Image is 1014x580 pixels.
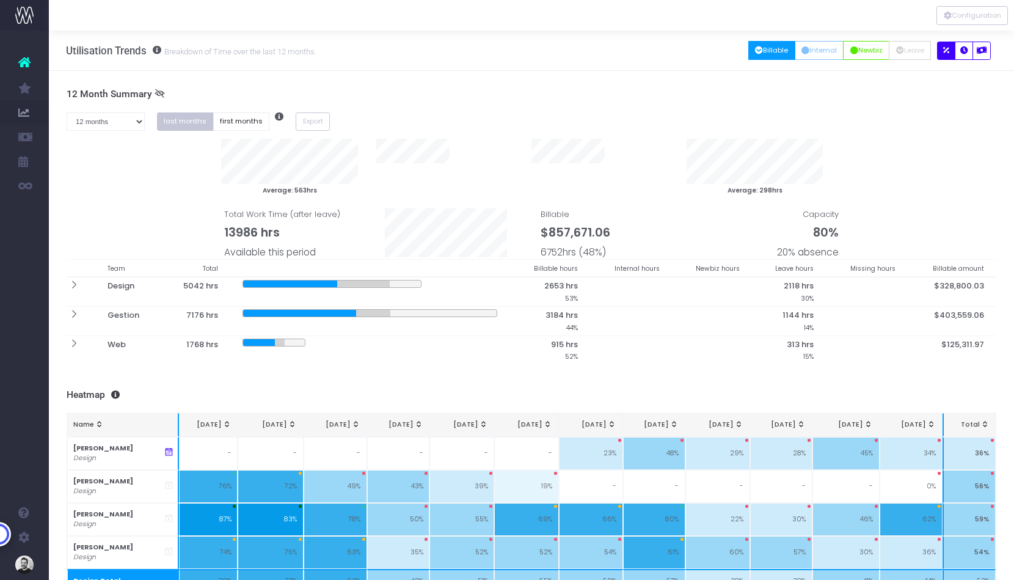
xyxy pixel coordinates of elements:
td: 80% [623,503,685,536]
div: [DATE] [310,420,360,430]
th: 1768 hrs [161,336,231,364]
h3: Heatmap [67,389,997,401]
td: - [750,470,812,503]
td: - [494,437,559,470]
th: $125,311.97 [908,336,997,364]
div: [DATE] [819,420,873,430]
td: 29% [685,437,750,470]
td: - [559,470,623,503]
th: Sep 24: activate to sort column ascending [304,413,368,437]
td: - [238,437,303,470]
td: 30% [750,503,812,536]
div: [DATE] [186,420,231,430]
td: 30% [812,536,880,569]
th: Design [95,277,161,306]
div: [DATE] [244,420,297,430]
th: Gestion [95,307,161,336]
td: 57% [750,536,812,569]
th: Aug 24: activate to sort column ascending [238,413,303,437]
td: 60% [685,536,750,569]
td: 23% [559,437,623,470]
small: 53% [565,292,578,303]
div: [DATE] [566,420,616,430]
td: 62% [880,503,943,536]
td: 52% [494,536,559,569]
td: 22% [685,503,750,536]
h3: Utilisation Trends [66,45,316,57]
i: Design [73,486,96,496]
td: 75% [238,536,303,569]
span: Available this period [224,245,316,259]
th: 7176 hrs [161,307,231,336]
th: Name: activate to sort column ascending [67,413,180,437]
td: 87% [179,503,238,536]
span: Total Work Time (after leave) [224,208,340,259]
small: Leave hours [775,262,814,273]
th: $328,800.03 [908,277,997,306]
th: Mar 25: activate to sort column ascending [685,413,750,437]
th: $403,559.06 [908,307,997,336]
strong: [PERSON_NAME] [73,477,133,486]
td: 49% [304,470,368,503]
td: 0% [880,470,943,503]
small: Internal hours [615,262,660,273]
span: 20% absence [777,245,839,259]
td: 48% [623,437,685,470]
td: 83% [238,503,303,536]
div: Vertical button group [936,6,1008,25]
td: 52% [429,536,494,569]
span: Billable [541,208,610,259]
td: - [812,470,880,503]
button: first months [213,112,270,131]
td: 69% [494,503,559,536]
td: 35% [367,536,429,569]
td: - [623,470,685,503]
div: [DATE] [630,420,679,430]
small: 14% [804,321,814,332]
div: [DATE] [436,420,487,430]
small: Billable hours [534,262,578,273]
td: 76% [179,470,238,503]
span: 13986 hrs [224,224,280,241]
td: - [429,437,494,470]
small: Average: 563hrs [263,184,317,195]
td: 39% [429,470,494,503]
small: Breakdown of Time over the last 12 months. [161,45,316,57]
span: 80% [813,224,839,241]
td: - [367,437,429,470]
small: 15% [803,350,814,361]
th: May 25: activate to sort column ascending [812,413,880,437]
td: 55% [429,503,494,536]
small: Missing hours [850,262,895,273]
td: 63% [304,536,368,569]
th: 5042 hrs [161,277,231,306]
td: 36% [880,536,943,569]
span: 1144 hrs [782,309,814,321]
th: Nov 24: activate to sort column ascending [429,413,494,437]
span: 6752hrs (48%) [541,245,606,259]
button: Internal [795,41,844,60]
div: Name [73,420,172,430]
small: Total [203,262,218,273]
span: 313 hrs [787,339,814,351]
div: Total [950,420,990,430]
td: - [179,437,238,470]
button: Billable [748,41,795,60]
td: 59% [943,503,996,536]
th: Jan 25: activate to sort column ascending [559,413,623,437]
strong: [PERSON_NAME] [73,543,133,552]
td: - [304,437,368,470]
td: 46% [812,503,880,536]
div: [DATE] [757,420,806,430]
div: [DATE] [501,420,552,430]
small: Team [108,262,125,273]
button: Leave [889,41,931,60]
small: Billable amount [933,262,984,273]
span: 915 hrs [551,339,578,351]
td: 66% [559,503,623,536]
td: 61% [623,536,685,569]
td: 45% [812,437,880,470]
small: Average: 298hrs [728,184,782,195]
th: Jul 24: activate to sort column ascending [179,413,238,437]
td: 54% [943,536,996,569]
